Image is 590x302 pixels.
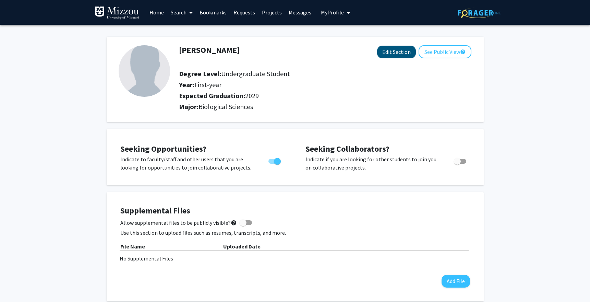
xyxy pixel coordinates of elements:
[198,102,253,111] span: Biological Sciences
[120,254,471,263] div: No Supplemental Files
[179,70,433,78] h2: Degree Level:
[120,229,470,237] p: Use this section to upload files such as resumes, transcripts, and more.
[377,46,416,58] button: Edit Section
[179,81,433,89] h2: Year:
[196,0,230,24] a: Bookmarks
[5,271,29,297] iframe: Chat
[321,9,344,16] span: My Profile
[95,6,139,20] img: University of Missouri Logo
[451,155,470,165] div: Toggle
[442,275,470,288] button: Add File
[231,219,237,227] mat-icon: help
[245,91,259,100] span: 2029
[146,0,167,24] a: Home
[120,243,145,250] b: File Name
[223,243,261,250] b: Uploaded Date
[120,206,470,216] h4: Supplemental Files
[179,45,240,55] h1: [PERSON_NAME]
[221,69,290,78] span: Undergraduate Student
[305,155,441,172] p: Indicate if you are looking for other students to join you on collaborative projects.
[230,0,258,24] a: Requests
[120,219,237,227] span: Allow supplemental files to be publicly visible?
[119,45,170,97] img: Profile Picture
[120,143,206,154] span: Seeking Opportunities?
[179,92,433,100] h2: Expected Graduation:
[460,48,466,56] mat-icon: help
[419,45,471,58] button: See Public View
[120,155,255,172] p: Indicate to faculty/staff and other users that you are looking for opportunities to join collabor...
[458,8,501,18] img: ForagerOne Logo
[285,0,315,24] a: Messages
[167,0,196,24] a: Search
[258,0,285,24] a: Projects
[266,155,285,165] div: Toggle
[305,143,389,154] span: Seeking Collaborators?
[179,103,471,111] h2: Major:
[194,80,221,89] span: First-year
